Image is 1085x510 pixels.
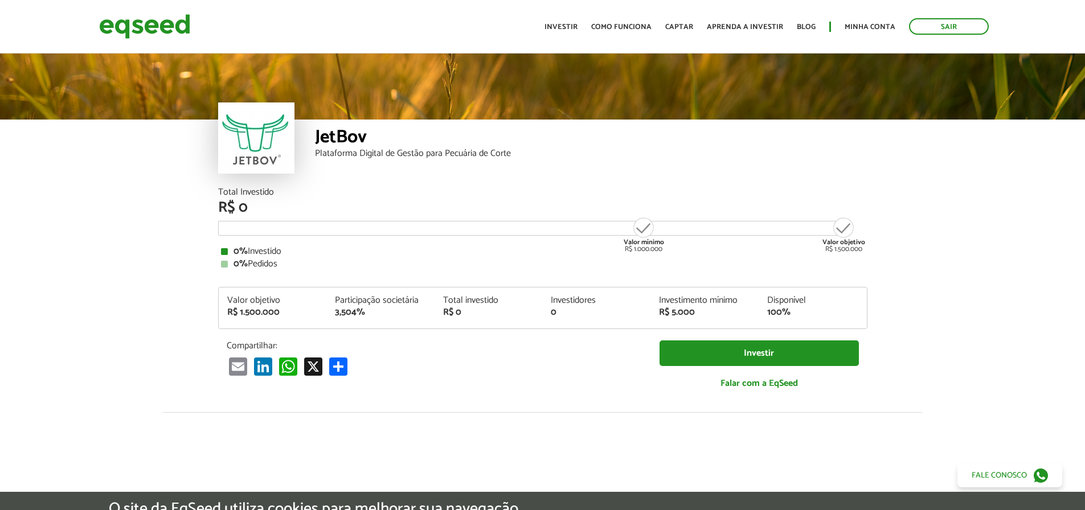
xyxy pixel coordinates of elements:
[252,357,275,376] a: LinkedIn
[665,23,693,31] a: Captar
[277,357,300,376] a: WhatsApp
[659,296,750,305] div: Investimento mínimo
[591,23,652,31] a: Como funciona
[99,11,190,42] img: EqSeed
[443,308,534,317] div: R$ 0
[302,357,325,376] a: X
[218,188,867,197] div: Total Investido
[623,216,665,253] div: R$ 1.000.000
[845,23,895,31] a: Minha conta
[707,23,783,31] a: Aprenda a investir
[315,128,867,149] div: JetBov
[660,372,859,395] a: Falar com a EqSeed
[822,237,865,248] strong: Valor objetivo
[218,200,867,215] div: R$ 0
[797,23,816,31] a: Blog
[315,149,867,158] div: Plataforma Digital de Gestão para Pecuária de Corte
[624,237,664,248] strong: Valor mínimo
[221,247,865,256] div: Investido
[544,23,578,31] a: Investir
[221,260,865,269] div: Pedidos
[659,308,750,317] div: R$ 5.000
[227,296,318,305] div: Valor objetivo
[327,357,350,376] a: Compartilhar
[227,308,318,317] div: R$ 1.500.000
[234,256,248,272] strong: 0%
[767,308,858,317] div: 100%
[551,296,642,305] div: Investidores
[551,308,642,317] div: 0
[822,216,865,253] div: R$ 1.500.000
[443,296,534,305] div: Total investido
[227,340,642,351] p: Compartilhar:
[227,357,249,376] a: Email
[335,296,426,305] div: Participação societária
[957,463,1062,487] a: Fale conosco
[660,340,859,366] a: Investir
[909,18,989,35] a: Sair
[335,308,426,317] div: 3,504%
[767,296,858,305] div: Disponível
[234,244,248,259] strong: 0%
